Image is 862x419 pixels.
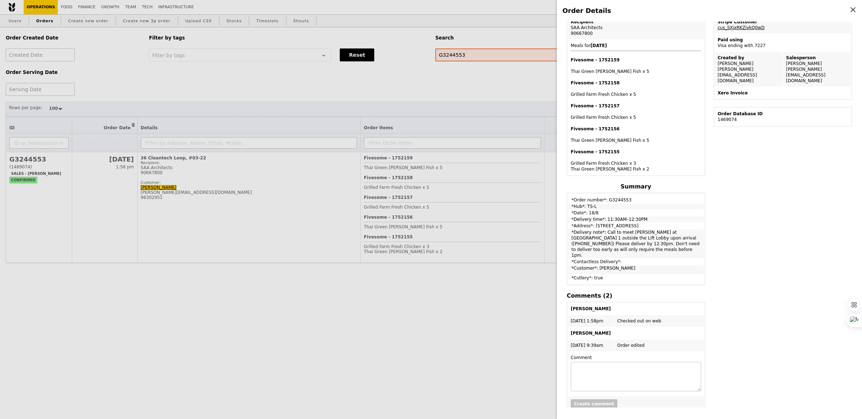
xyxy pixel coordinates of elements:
[571,149,701,172] div: Grilled Farm Fresh Chicken x 3 Thai Green [PERSON_NAME] Fish x 2
[571,19,701,25] div: Recipient
[568,223,704,229] td: *Address*: [STREET_ADDRESS]
[783,52,851,87] td: [PERSON_NAME] [PERSON_NAME][EMAIL_ADDRESS][DOMAIN_NAME]
[718,37,848,43] div: Paid using
[718,19,848,25] div: Stripe Customer
[571,331,611,336] b: [PERSON_NAME]
[786,55,848,61] div: Salesperson
[568,210,704,216] td: *Date*: 18/8
[571,306,611,311] b: [PERSON_NAME]
[568,265,704,274] td: *Customer*: [PERSON_NAME]
[567,183,705,190] h4: Summary
[571,57,701,63] h4: Fivesome - 1752159
[571,399,617,409] button: Create comment
[568,275,704,284] td: *Cutlery*: true
[571,103,701,109] h4: Fivesome - 1752157
[567,292,705,299] h4: Comments (2)
[590,43,607,48] b: [DATE]
[615,340,704,351] td: Order edited
[571,149,701,155] h4: Fivesome - 1752155
[568,259,704,265] td: *Contactless Delivery*:
[571,126,701,143] div: Thai Green [PERSON_NAME] Fish x 5
[562,7,611,14] span: Order Details
[571,31,701,36] div: 90667800
[571,43,701,172] span: Meals for
[718,55,780,61] div: Created by
[715,108,851,125] td: 1469074
[571,103,701,120] div: Grilled Farm Fresh Chicken x 5
[715,52,783,87] td: [PERSON_NAME] [PERSON_NAME][EMAIL_ADDRESS][DOMAIN_NAME]
[571,318,603,323] span: [DATE] 1:58pm
[571,343,603,348] span: [DATE] 9:39am
[615,315,704,327] td: Checked out on web
[571,80,701,97] div: Grilled Farm Fresh Chicken x 5
[568,217,704,222] td: *Delivery time*: 11:30AM–12:30PM
[568,194,704,203] td: *Order number*: G3244553
[571,355,592,360] label: Comment
[715,34,851,51] td: Visa ending with 7227
[718,90,848,96] div: Xero Invoice
[568,204,704,209] td: *Hub*: TS-L
[571,25,701,31] div: SAA Architects
[718,25,765,30] a: cus_SXjxRKZivkQ0wD
[571,80,701,86] h4: Fivesome - 1752158
[571,126,701,132] h4: Fivesome - 1752156
[718,111,848,117] div: Order Database ID
[568,229,704,258] td: *Delivery note*: Call to meet [PERSON_NAME] at [GEOGRAPHIC_DATA] 1 outside the Lift Lobby upon ar...
[571,57,701,74] div: Thai Green [PERSON_NAME] Fish x 5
